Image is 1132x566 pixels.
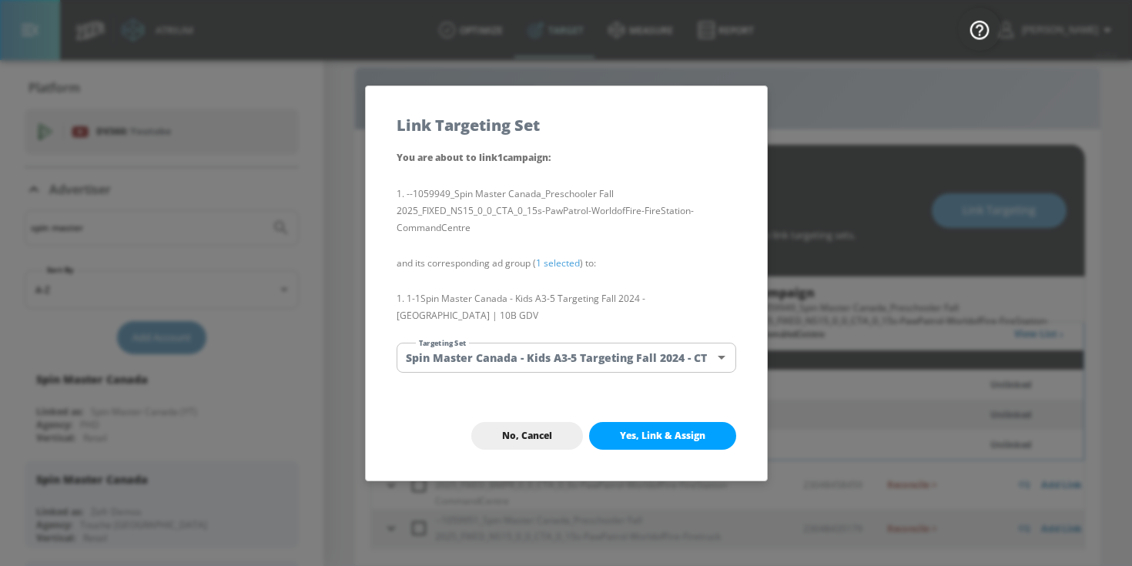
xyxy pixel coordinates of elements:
[397,149,736,167] p: You are about to link 1 campaign :
[958,8,1001,51] button: Open Resource Center
[536,256,580,270] a: 1 selected
[397,117,540,133] h5: Link Targeting Set
[589,422,736,450] button: Yes, Link & Assign
[620,430,705,442] span: Yes, Link & Assign
[502,430,552,442] span: No, Cancel
[397,343,736,373] div: Spin Master Canada - Kids A3-5 Targeting Fall 2024 - CT
[397,255,736,272] p: and its corresponding ad group ( ) to:
[397,290,736,324] li: 1-1 Spin Master Canada - Kids A3-5 Targeting Fall 2024 - [GEOGRAPHIC_DATA] | 10B GDV
[397,186,736,236] li: --1059949_Spin Master Canada_Preschooler Fall 2025_FIXED_NS15_0_0_CTA_0_15s-PawPatrol-WorldofFire...
[471,422,583,450] button: No, Cancel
